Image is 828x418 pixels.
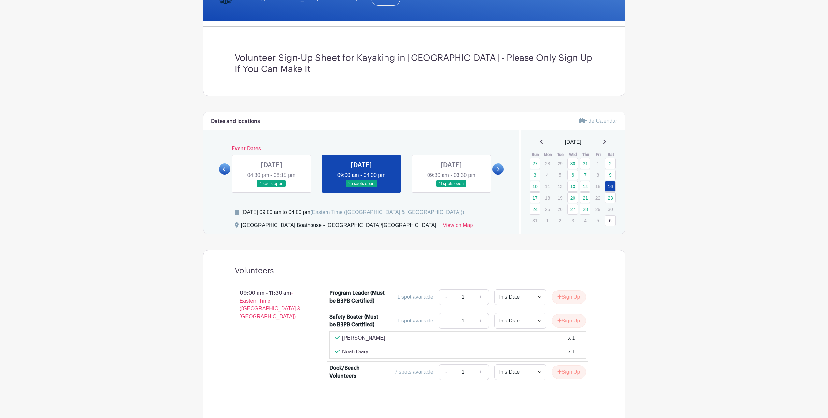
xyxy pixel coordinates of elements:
[579,151,592,158] th: Thu
[605,192,616,203] a: 23
[592,193,603,203] p: 22
[580,192,590,203] a: 21
[565,138,581,146] span: [DATE]
[529,151,542,158] th: Sun
[235,53,594,75] h3: Volunteer Sign-Up Sheet for Kayaking in [GEOGRAPHIC_DATA] - Please Only Sign Up If You Can Make It
[240,290,301,319] span: - Eastern Time ([GEOGRAPHIC_DATA] & [GEOGRAPHIC_DATA])
[592,158,603,169] p: 1
[592,151,605,158] th: Fri
[555,216,565,226] p: 2
[542,216,553,226] p: 1
[568,334,575,342] div: x 1
[211,118,260,125] h6: Dates and locations
[542,151,555,158] th: Mon
[567,204,578,215] a: 27
[568,348,575,356] div: x 1
[530,204,540,215] a: 24
[329,364,386,380] div: Dock/Beach Volunteers
[439,313,454,329] a: -
[542,193,553,203] p: 18
[605,158,616,169] a: 2
[579,118,617,124] a: Hide Calendar
[605,170,616,180] a: 9
[552,314,586,328] button: Sign Up
[592,216,603,226] p: 5
[580,170,590,180] a: 7
[472,289,489,305] a: +
[567,216,578,226] p: 3
[530,192,540,203] a: 17
[472,313,489,329] a: +
[224,287,319,323] p: 09:00 am - 11:30 am
[555,193,565,203] p: 19
[342,348,368,356] p: Noah Diary
[567,158,578,169] a: 30
[552,365,586,379] button: Sign Up
[580,216,590,226] p: 4
[580,158,590,169] a: 31
[604,151,617,158] th: Sat
[554,151,567,158] th: Tue
[230,146,493,152] h6: Event Dates
[542,158,553,169] p: 28
[530,216,540,226] p: 31
[530,181,540,192] a: 10
[542,181,553,191] p: 11
[439,364,454,380] a: -
[542,170,553,180] p: 4
[530,170,540,180] a: 3
[235,266,274,276] h4: Volunteers
[552,290,586,304] button: Sign Up
[580,204,590,215] a: 28
[329,313,386,329] div: Safety Boater (Must be BBPB Certified)
[567,170,578,180] a: 6
[555,181,565,191] p: 12
[395,368,433,376] div: 7 spots available
[530,158,540,169] a: 27
[580,181,590,192] a: 14
[397,317,433,325] div: 1 spot available
[605,181,616,192] a: 16
[443,221,473,232] a: View on Map
[592,170,603,180] p: 8
[472,364,489,380] a: +
[241,221,438,232] div: [GEOGRAPHIC_DATA] Boathouse - [GEOGRAPHIC_DATA]/[GEOGRAPHIC_DATA],
[542,204,553,214] p: 25
[555,170,565,180] p: 5
[567,192,578,203] a: 20
[439,289,454,305] a: -
[342,334,385,342] p: [PERSON_NAME]
[605,204,616,214] p: 30
[567,151,580,158] th: Wed
[555,158,565,169] p: 29
[310,209,464,215] span: (Eastern Time ([GEOGRAPHIC_DATA] & [GEOGRAPHIC_DATA]))
[397,293,433,301] div: 1 spot available
[242,208,464,216] div: [DATE] 09:00 am to 04:00 pm
[592,204,603,214] p: 29
[329,289,386,305] div: Program Leader (Must be BBPB Certified)
[555,204,565,214] p: 26
[567,181,578,192] a: 13
[592,181,603,191] p: 15
[605,215,616,226] a: 6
